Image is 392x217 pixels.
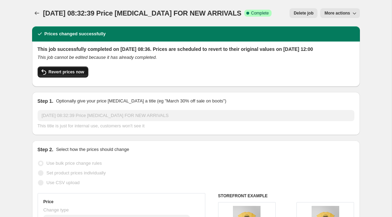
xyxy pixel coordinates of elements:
[290,8,317,18] button: Delete job
[38,46,354,53] h2: This job successfully completed on [DATE] 08:36. Prices are scheduled to revert to their original...
[45,30,106,37] h2: Prices changed successfully
[49,69,84,75] span: Revert prices now
[324,10,350,16] span: More actions
[47,180,80,185] span: Use CSV upload
[320,8,360,18] button: More actions
[38,98,53,105] h2: Step 1.
[251,10,269,16] span: Complete
[47,161,102,166] span: Use bulk price change rules
[38,146,53,153] h2: Step 2.
[43,199,53,205] h3: Price
[56,98,226,105] p: Optionally give your price [MEDICAL_DATA] a title (eg "March 30% off sale on boots")
[43,207,69,213] span: Change type
[38,123,145,128] span: This title is just for internal use, customers won't see it
[43,9,242,17] span: [DATE] 08:32:39 Price [MEDICAL_DATA] FOR NEW ARRIVALS
[38,66,88,78] button: Revert prices now
[56,146,129,153] p: Select how the prices should change
[218,193,354,199] h6: STOREFRONT EXAMPLE
[38,55,157,60] i: This job cannot be edited because it has already completed.
[38,110,354,121] input: 30% off holiday sale
[32,8,42,18] button: Price change jobs
[294,10,313,16] span: Delete job
[47,170,106,175] span: Set product prices individually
